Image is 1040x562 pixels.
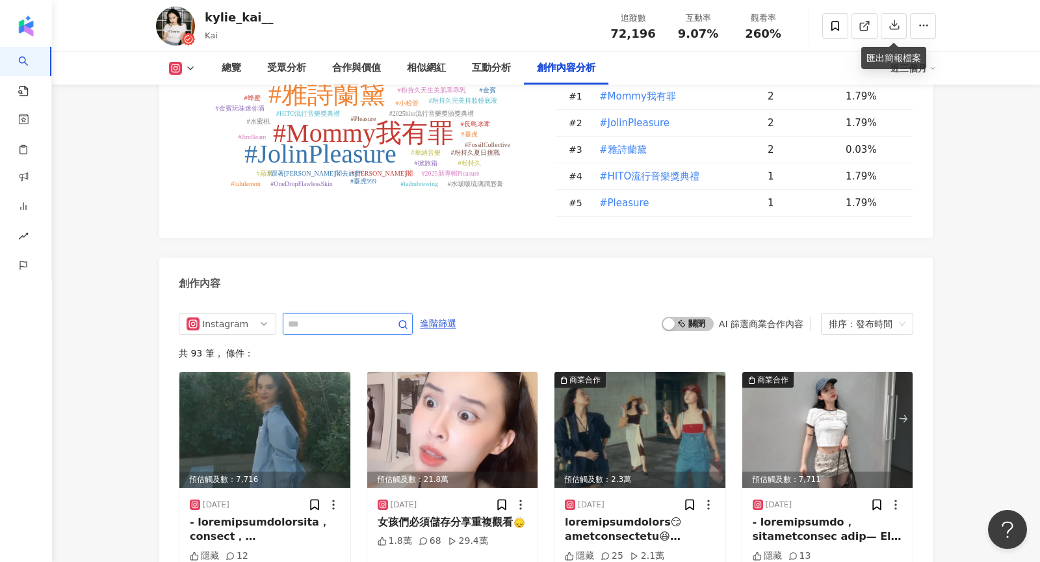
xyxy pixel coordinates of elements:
[745,27,781,40] span: 260%
[461,131,478,138] tspan: #臺虎
[350,178,376,185] tspan: #臺虎999
[599,169,699,183] span: #HITO流行音樂獎典禮
[537,60,595,76] div: 創作內容分析
[768,142,835,157] div: 2
[458,159,481,167] tspan: #粉持久
[276,110,341,117] tspan: #HITO流行音樂獎典禮
[678,27,718,40] span: 9.07%
[448,180,503,187] tspan: #水啵啵琉璃潤唇膏
[247,118,270,125] tspan: #水蜜桃
[610,27,655,40] span: 72,196
[415,159,437,167] tspan: #掀旅箱
[231,180,261,187] tspan: #lululemon
[757,373,788,386] div: 商業合作
[398,87,466,94] tspan: #粉持久天生美肌乖乖乳
[846,169,900,183] div: 1.79%
[599,116,669,130] span: #JolinPleasure
[768,196,835,210] div: 1
[257,170,273,177] tspan: #蘋果
[569,142,588,157] div: # 3
[179,372,350,488] img: post-image
[389,110,474,117] tspan: #2025hito流行音樂獎頒獎典禮
[448,535,488,548] div: 29.4萬
[588,110,757,137] td: #JolinPleasure
[391,500,417,511] div: [DATE]
[742,372,913,488] img: post-image
[239,133,266,140] tspan: #JimBeam
[768,116,835,130] div: 2
[205,31,218,40] span: Kai
[569,196,588,210] div: # 5
[753,515,903,544] div: - loremipsumdo，sitametconsec adip— Eli, sedd eiu, tem, inc/ @utlabore_etdolore_ma @aliquaen_admin...
[419,313,457,334] button: 進階篩選
[719,319,803,329] div: AI 篩選商業合作內容
[190,515,340,544] div: - loremipsumdolorsita，consect，adipiscingelits，doeiusmodtemp。incididuntutlaboreetdolor🤣 magnaaliq ...
[179,276,220,291] div: 創作內容
[400,180,438,187] tspan: #taihubrewing
[588,163,757,190] td: #HITO流行音樂獎典禮
[419,535,441,548] div: 68
[420,314,456,334] span: 進階篩選
[203,500,229,511] div: [DATE]
[565,515,715,544] div: loremipsumdolors😏 ametconsectetu😆adipiscin😱elitse～ doeiusmodtemp INCID utla etdOL 30m/ ali enimad...
[407,60,446,76] div: 相似網紅
[742,372,913,488] div: post-image商業合作預估觸及數：7,711
[367,472,538,488] div: 預估觸及數：21.8萬
[222,60,241,76] div: 總覽
[367,372,538,488] img: post-image
[569,373,601,386] div: 商業合作
[351,115,376,122] tspan: #Pleasure
[569,169,588,183] div: # 4
[569,89,588,103] div: # 1
[835,137,913,163] td: 0.03%
[378,535,412,548] div: 1.8萬
[270,180,333,187] tspan: #OneDropFlawlessSkin
[599,83,677,109] button: #Mommy我有罪
[429,97,497,104] tspan: #粉持久完美持妝粉底液
[599,110,670,136] button: #JolinPleasure
[673,12,723,25] div: 互動率
[835,110,913,137] td: 1.79%
[179,372,350,488] div: post-image預估觸及數：7,716
[578,500,604,511] div: [DATE]
[846,142,900,157] div: 0.03%
[599,142,647,157] span: #雅詩蘭黛
[202,314,244,334] div: Instagram
[332,60,381,76] div: 合作與價值
[422,170,480,177] tspan: #2025新專輯Pleasure
[480,87,496,94] tspan: #金賓
[846,116,900,130] div: 1.79%
[835,163,913,190] td: 1.79%
[554,472,725,488] div: 預估觸及數：2.3萬
[378,515,528,529] div: 女孩們必須儲存分享重複觀看🙂‍↕️
[768,169,835,183] div: 1
[367,372,538,488] div: post-image預估觸及數：21.8萬
[205,9,274,25] div: kylie_kai__
[179,348,913,358] div: 共 93 筆 ， 條件：
[588,137,757,163] td: #雅詩蘭黛
[599,89,676,103] span: #Mommy我有罪
[599,137,647,163] button: #雅詩蘭黛
[608,12,658,25] div: 追蹤數
[411,149,441,156] tspan: #華納音樂
[988,510,1027,549] iframe: Help Scout Beacon - Open
[273,118,454,148] tspan: #Mommy我有罪
[18,47,44,98] a: search
[472,60,511,76] div: 互動分析
[16,16,36,36] img: logo icon
[396,100,419,107] tspan: #小粉管
[216,105,265,112] tspan: #金賓玩味迷你酒
[179,472,350,488] div: 預估觸及數：7,716
[244,94,261,101] tspan: #蜂蜜
[738,12,788,25] div: 觀看率
[569,116,588,130] div: # 2
[599,190,650,216] button: #Pleasure
[268,79,385,109] tspan: #雅詩蘭黛
[588,83,757,110] td: #Mommy我有罪
[835,190,913,217] td: 1.79%
[766,500,792,511] div: [DATE]
[835,83,913,110] td: 1.79%
[18,223,29,252] span: rise
[465,141,511,148] tspan: #FossilCollective
[861,47,926,69] div: 匯出簡報檔案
